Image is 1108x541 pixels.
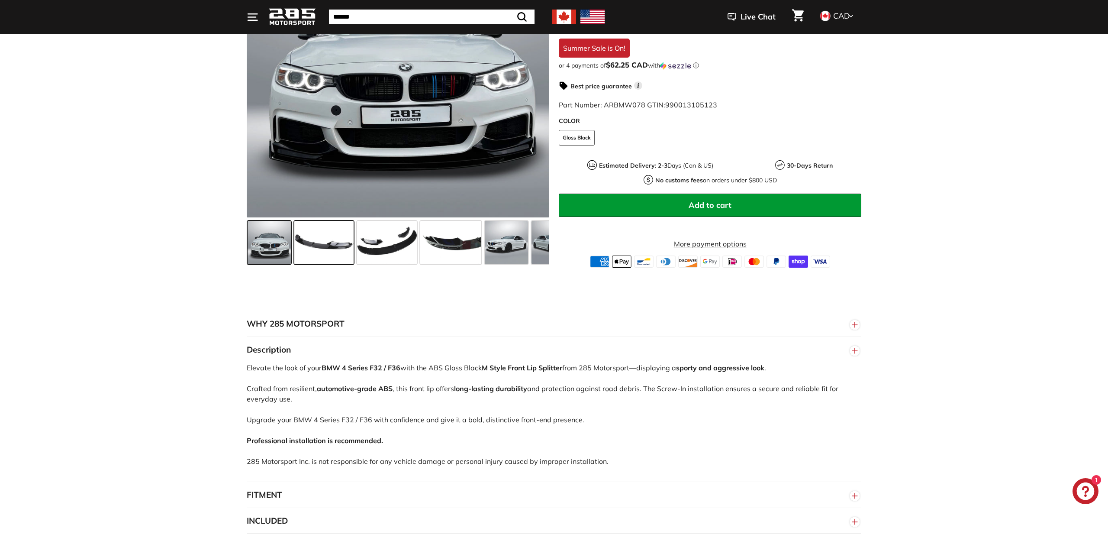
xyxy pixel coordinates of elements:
[811,256,830,268] img: visa
[599,162,667,169] strong: Estimated Delivery: 2-3
[559,194,861,217] button: Add to cart
[665,100,717,109] span: 990013105123
[570,82,632,90] strong: Best price guarantee
[590,256,609,268] img: american_express
[656,256,676,268] img: diners_club
[454,384,527,393] strong: long-lasting durability
[606,60,648,69] span: $62.25 CAD
[559,39,630,58] div: Summer Sale is On!
[247,311,861,337] button: WHY 285 MOTORSPORT
[247,363,861,482] div: Elevate the look of your with the ABS Gloss Black from 285 Motorsport—displaying a . Crafted from...
[689,200,731,210] span: Add to cart
[744,256,764,268] img: master
[833,11,850,21] span: CAD
[678,256,698,268] img: discover
[789,256,808,268] img: shopify_pay
[559,100,717,109] span: Part Number: ARBMW078 GTIN:
[722,256,742,268] img: ideal
[317,384,393,393] strong: automotive-grade ABS
[787,2,809,32] a: Cart
[559,117,861,126] label: COLOR
[559,239,861,249] a: More payment options
[716,6,787,28] button: Live Chat
[482,363,506,372] strong: M Style
[508,363,562,372] strong: Front Lip Splitter
[1070,478,1101,506] inbox-online-store-chat: Shopify online store chat
[787,162,833,169] strong: 30-Days Return
[247,436,383,445] strong: Professional installation is recommended.
[655,176,777,185] p: on orders under $800 USD
[660,62,691,70] img: Sezzle
[247,337,861,363] button: Description
[322,363,400,372] strong: BMW 4 Series F32 / F36
[741,11,776,23] span: Live Chat
[767,256,786,268] img: paypal
[247,482,861,508] button: FITMENT
[329,10,535,24] input: Search
[559,61,861,70] div: or 4 payments of with
[634,81,642,90] span: i
[247,508,861,534] button: INCLUDED
[559,61,861,70] div: or 4 payments of$62.25 CADwithSezzle Click to learn more about Sezzle
[612,256,631,268] img: apple_pay
[676,363,764,372] strong: sporty and aggressive look
[599,161,713,170] p: Days (Can & US)
[634,256,654,268] img: bancontact
[655,176,703,184] strong: No customs fees
[268,7,316,27] img: Logo_285_Motorsport_areodynamics_components
[700,256,720,268] img: google_pay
